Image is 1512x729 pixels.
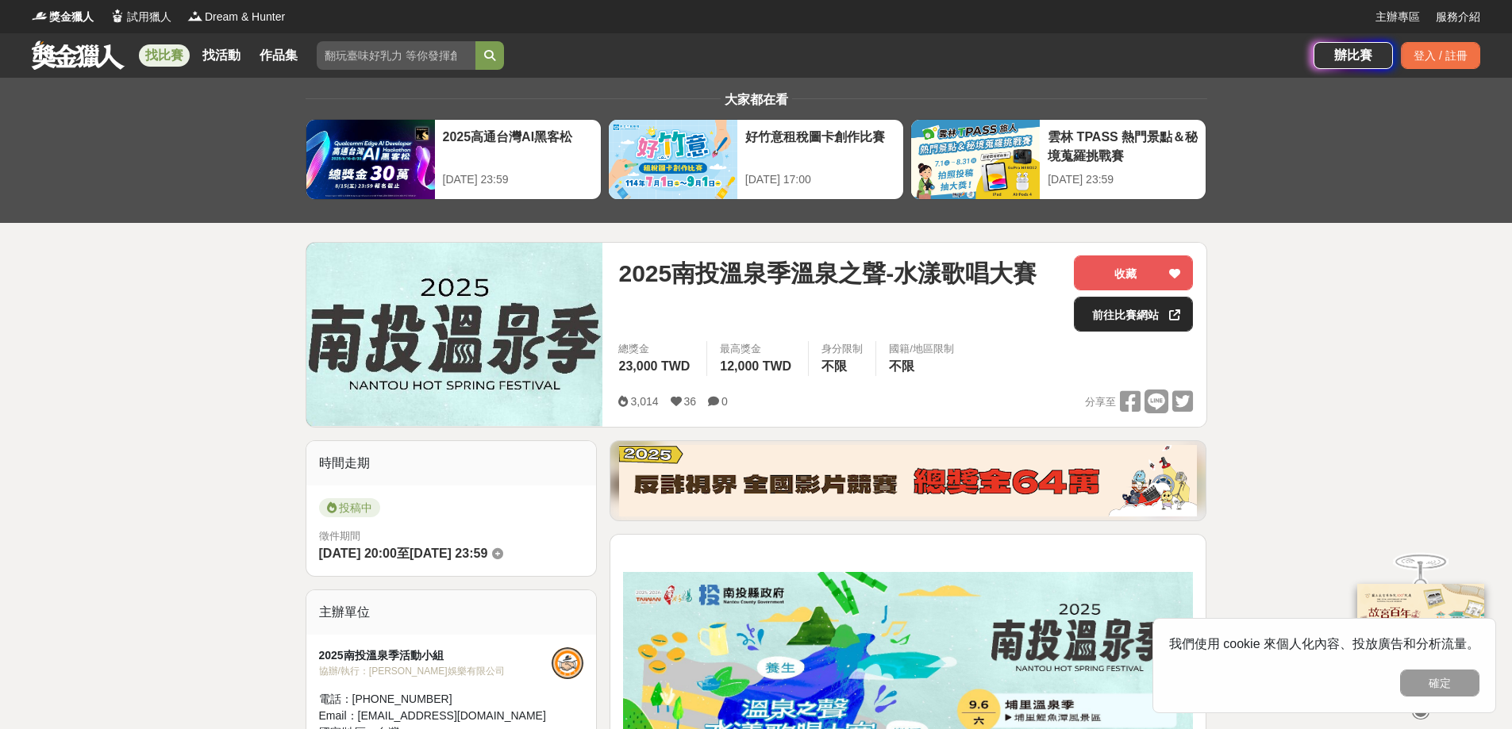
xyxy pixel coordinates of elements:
[49,9,94,25] span: 獎金獵人
[306,590,597,635] div: 主辦單位
[397,547,410,560] span: 至
[319,498,380,517] span: 投稿中
[618,255,1037,291] span: 2025南投溫泉季溫泉之聲-水漾歌唱大賽
[821,359,847,373] span: 不限
[319,647,552,664] div: 2025南投溫泉季活動小組
[32,8,48,24] img: Logo
[306,243,603,426] img: Cover Image
[619,445,1197,516] img: 760c60fc-bf85-49b1-bfa1-830764fee2cd.png
[910,119,1206,200] a: 雲林 TPASS 熱門景點＆秘境蒐羅挑戰賽[DATE] 23:59
[139,44,190,67] a: 找比賽
[1436,9,1480,25] a: 服務介紹
[317,41,475,70] input: 翻玩臺味好乳力 等你發揮創意！
[187,8,203,24] img: Logo
[110,8,125,24] img: Logo
[1074,297,1193,332] a: 前往比賽網站
[684,395,697,408] span: 36
[1048,128,1198,163] div: 雲林 TPASS 熱門景點＆秘境蒐羅挑戰賽
[319,664,552,678] div: 協辦/執行： [PERSON_NAME]娛樂有限公司
[110,9,171,25] a: Logo試用獵人
[721,395,728,408] span: 0
[1357,583,1484,689] img: 968ab78a-c8e5-4181-8f9d-94c24feca916.png
[443,128,593,163] div: 2025高通台灣AI黑客松
[608,119,904,200] a: 好竹意租稅圖卡創作比賽[DATE] 17:00
[720,359,791,373] span: 12,000 TWD
[889,341,954,357] div: 國籍/地區限制
[1085,390,1116,414] span: 分享至
[889,359,914,373] span: 不限
[32,9,94,25] a: Logo獎金獵人
[127,9,171,25] span: 試用獵人
[253,44,304,67] a: 作品集
[618,341,694,357] span: 總獎金
[196,44,247,67] a: 找活動
[630,395,658,408] span: 3,014
[1375,9,1420,25] a: 主辦專區
[1169,637,1479,650] span: 我們使用 cookie 來個人化內容、投放廣告和分析流量。
[443,171,593,188] div: [DATE] 23:59
[187,9,285,25] a: LogoDream & Hunter
[821,341,863,357] div: 身分限制
[1400,670,1479,696] button: 確定
[1048,171,1198,188] div: [DATE] 23:59
[618,359,690,373] span: 23,000 TWD
[720,341,795,357] span: 最高獎金
[1314,42,1393,69] a: 辦比賽
[319,691,552,708] div: 電話： [PHONE_NUMBER]
[745,128,895,163] div: 好竹意租稅圖卡創作比賽
[319,708,552,724] div: Email： [EMAIL_ADDRESS][DOMAIN_NAME]
[1401,42,1480,69] div: 登入 / 註冊
[1074,255,1193,290] button: 收藏
[410,547,487,560] span: [DATE] 23:59
[306,119,602,200] a: 2025高通台灣AI黑客松[DATE] 23:59
[319,547,397,560] span: [DATE] 20:00
[205,9,285,25] span: Dream & Hunter
[721,93,792,106] span: 大家都在看
[306,441,597,485] div: 時間走期
[745,171,895,188] div: [DATE] 17:00
[319,530,360,542] span: 徵件期間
